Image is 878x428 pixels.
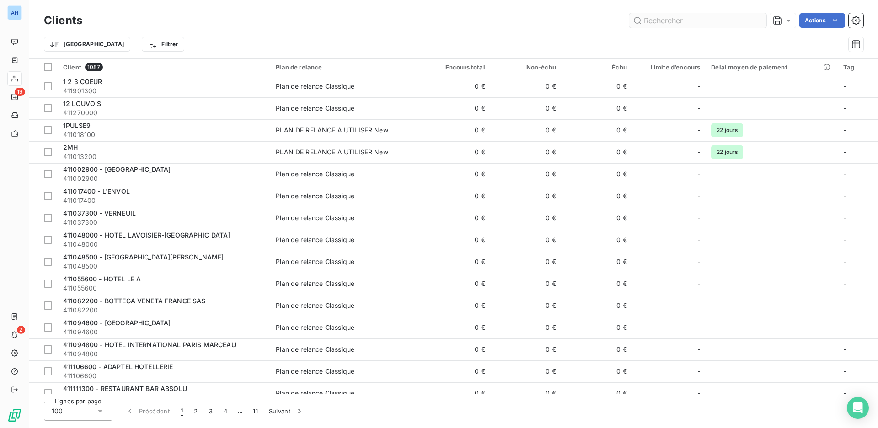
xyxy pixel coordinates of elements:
[562,207,632,229] td: 0 €
[420,75,491,97] td: 0 €
[276,389,354,398] div: Plan de relance Classique
[843,280,846,287] span: -
[63,143,78,151] span: 2MH
[63,100,102,107] span: 12 LOUVOIS
[63,63,81,71] span: Client
[120,402,175,421] button: Précédent
[491,360,562,382] td: 0 €
[562,185,632,207] td: 0 €
[562,360,632,382] td: 0 €
[420,229,491,251] td: 0 €
[491,273,562,295] td: 0 €
[203,402,218,421] button: 3
[847,397,869,419] div: Open Intercom Messenger
[63,86,265,95] span: 411901300
[799,13,845,28] button: Actions
[843,82,846,90] span: -
[247,402,263,421] button: 11
[15,88,25,96] span: 19
[562,338,632,360] td: 0 €
[843,389,846,397] span: -
[63,306,265,315] span: 411082200
[843,104,846,112] span: -
[491,229,562,251] td: 0 €
[63,363,173,370] span: 411106600 - ADAPTEL HOTELLERIE
[491,207,562,229] td: 0 €
[711,63,832,71] div: Délai moyen de paiement
[629,13,766,28] input: Rechercher
[562,273,632,295] td: 0 €
[188,402,203,421] button: 2
[843,301,846,309] span: -
[562,251,632,273] td: 0 €
[562,141,632,163] td: 0 €
[420,360,491,382] td: 0 €
[420,163,491,185] td: 0 €
[276,345,354,354] div: Plan de relance Classique
[276,323,354,332] div: Plan de relance Classique
[63,165,171,173] span: 411002900 - [GEOGRAPHIC_DATA]
[843,192,846,200] span: -
[711,145,743,159] span: 22 jours
[697,345,700,354] span: -
[425,63,485,71] div: Encours total
[63,328,265,337] span: 411094600
[562,229,632,251] td: 0 €
[420,207,491,229] td: 0 €
[233,404,247,418] span: …
[276,191,354,201] div: Plan de relance Classique
[697,213,700,222] span: -
[843,236,846,243] span: -
[63,262,265,271] span: 411048500
[276,63,414,71] div: Plan de relance
[697,82,700,91] span: -
[491,338,562,360] td: 0 €
[420,317,491,338] td: 0 €
[562,119,632,141] td: 0 €
[63,108,265,117] span: 411270000
[697,279,700,288] span: -
[420,295,491,317] td: 0 €
[496,63,556,71] div: Non-échu
[218,402,233,421] button: 4
[491,163,562,185] td: 0 €
[697,191,700,201] span: -
[491,119,562,141] td: 0 €
[843,170,846,178] span: -
[697,235,700,244] span: -
[63,152,265,161] span: 411013200
[276,279,354,288] div: Plan de relance Classique
[697,301,700,310] span: -
[697,104,700,113] span: -
[7,408,22,423] img: Logo LeanPay
[276,367,354,376] div: Plan de relance Classique
[63,319,171,327] span: 411094600 - [GEOGRAPHIC_DATA]
[420,119,491,141] td: 0 €
[843,63,873,71] div: Tag
[697,126,700,135] span: -
[420,338,491,360] td: 0 €
[420,185,491,207] td: 0 €
[276,235,354,244] div: Plan de relance Classique
[44,12,82,29] h3: Clients
[63,385,187,392] span: 411111300 - RESTAURANT BAR ABSOLU
[562,97,632,119] td: 0 €
[491,75,562,97] td: 0 €
[562,75,632,97] td: 0 €
[63,218,265,227] span: 411037300
[276,213,354,222] div: Plan de relance Classique
[276,148,388,157] div: PLAN DE RELANCE A UTILISER New
[697,148,700,157] span: -
[63,196,265,205] span: 411017400
[142,37,184,52] button: Filtrer
[491,317,562,338] td: 0 €
[63,209,136,217] span: 411037300 - VERNEUIL
[7,5,22,20] div: AH
[491,295,562,317] td: 0 €
[276,257,354,266] div: Plan de relance Classique
[17,326,25,334] span: 2
[843,323,846,331] span: -
[491,185,562,207] td: 0 €
[711,123,743,137] span: 22 jours
[276,301,354,310] div: Plan de relance Classique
